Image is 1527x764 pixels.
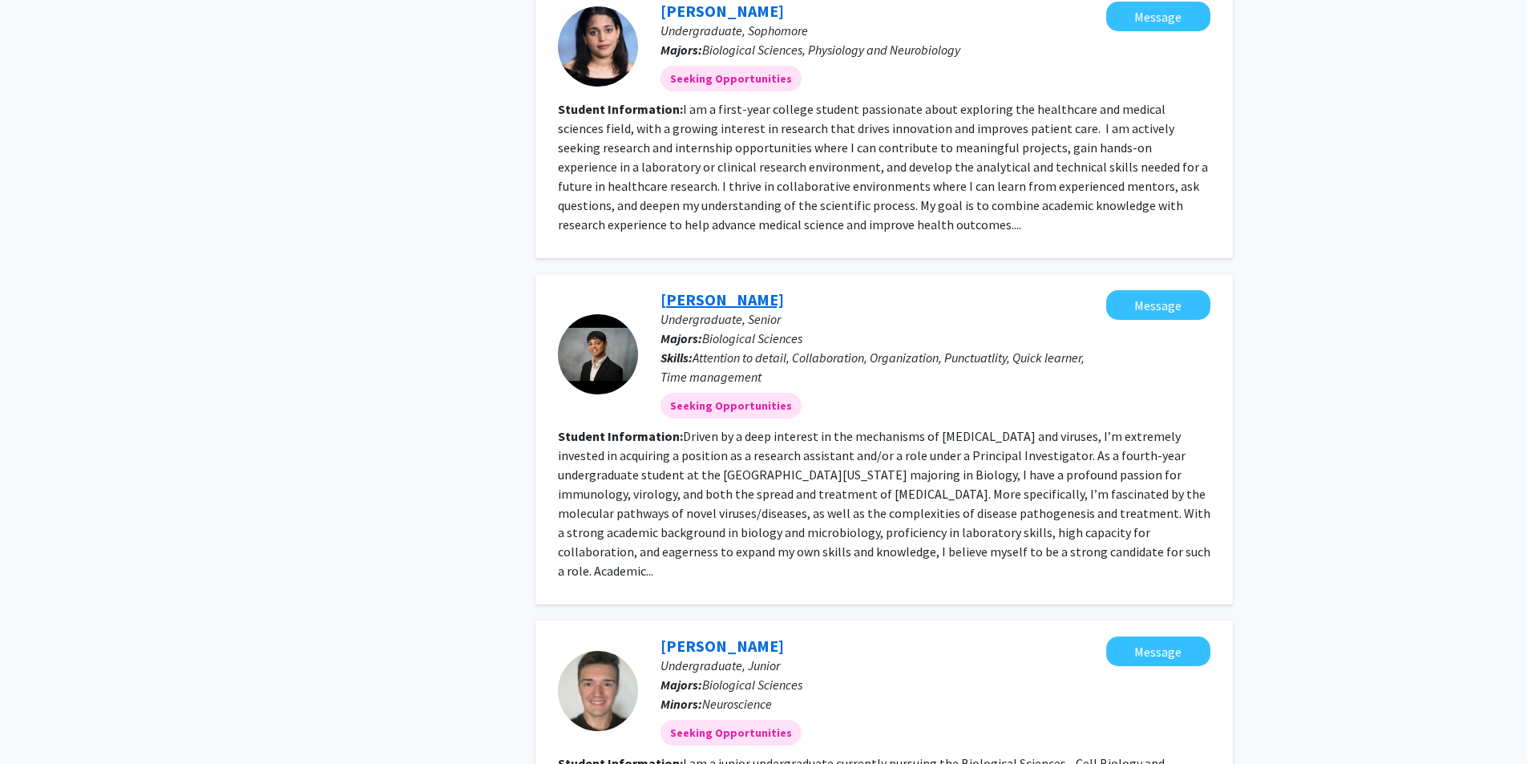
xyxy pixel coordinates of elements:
[660,657,780,673] span: Undergraduate, Junior
[702,330,802,346] span: Biological Sciences
[660,677,702,693] b: Majors:
[660,311,781,327] span: Undergraduate, Senior
[558,428,683,444] b: Student Information:
[660,350,693,366] b: Skills:
[702,42,960,58] span: Biological Sciences, Physiology and Neurobiology
[660,42,702,58] b: Majors:
[12,692,68,752] iframe: Chat
[660,330,702,346] b: Majors:
[1106,637,1210,666] button: Message Julian Wolford
[558,428,1210,579] fg-read-more: Driven by a deep interest in the mechanisms of [MEDICAL_DATA] and viruses, I’m extremely invested...
[660,720,802,746] mat-chip: Seeking Opportunities
[1106,290,1210,320] button: Message Jacob Craver
[702,696,772,712] span: Neuroscience
[660,66,802,91] mat-chip: Seeking Opportunities
[660,350,1085,385] span: Attention to detail, Collaboration, Organization, Punctuatlity, Quick learner, Time management
[702,677,802,693] span: Biological Sciences
[558,101,1208,232] fg-read-more: I am a first-year college student passionate about exploring the healthcare and medical sciences ...
[660,22,808,38] span: Undergraduate, Sophomore
[660,636,784,656] a: [PERSON_NAME]
[660,1,784,21] a: [PERSON_NAME]
[660,393,802,418] mat-chip: Seeking Opportunities
[660,289,784,309] a: [PERSON_NAME]
[1106,2,1210,31] button: Message Abigail Wise
[558,101,683,117] b: Student Information:
[660,696,702,712] b: Minors:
